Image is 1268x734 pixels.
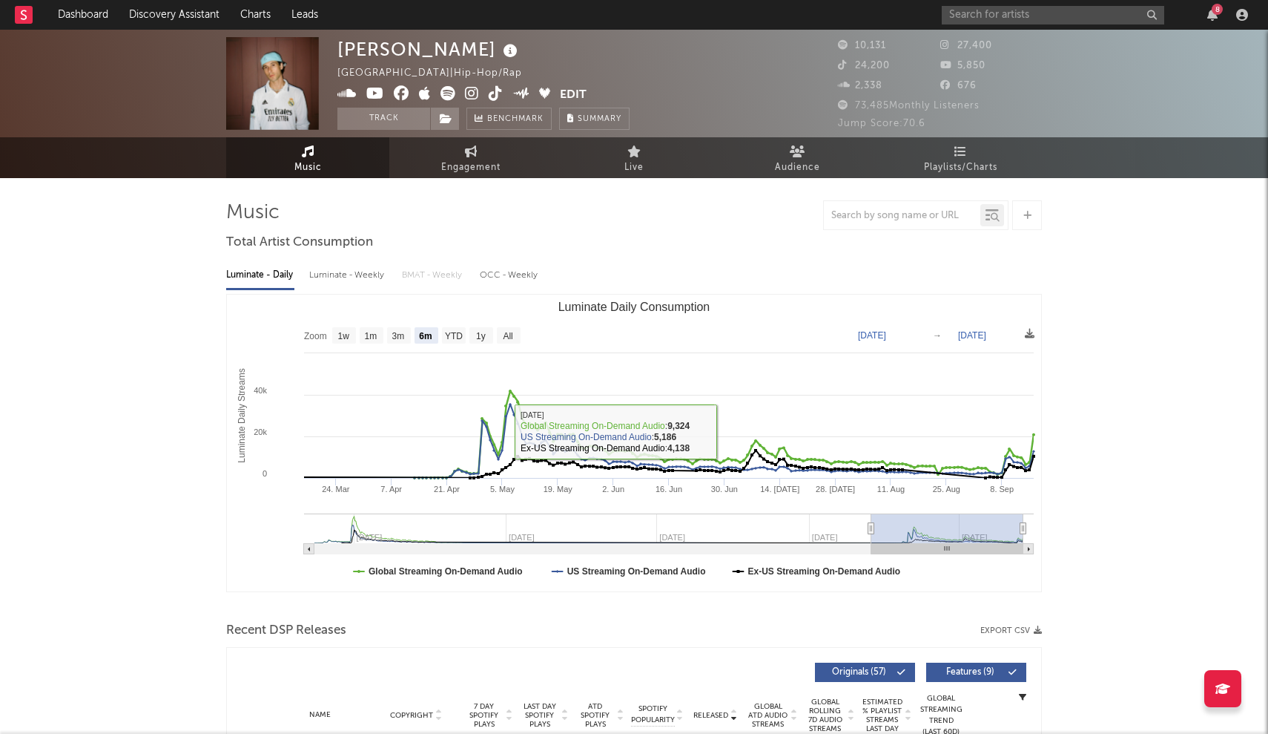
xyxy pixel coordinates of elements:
text: 7. Apr [380,485,402,494]
span: 5,850 [940,61,985,71]
div: 8 [1212,4,1223,15]
span: 10,131 [838,41,886,50]
span: Audience [775,159,820,177]
span: 24,200 [838,61,890,71]
span: Global Rolling 7D Audio Streams [805,698,845,733]
button: Export CSV [980,626,1042,635]
span: Features ( 9 ) [936,668,1004,677]
input: Search by song name or URL [824,210,980,222]
text: YTD [445,331,463,341]
text: [DATE] [958,330,986,341]
span: Recent DSP Releases [226,622,346,640]
span: Live [624,159,644,177]
span: Music [294,159,322,177]
text: 1y [476,331,486,341]
text: All [503,331,512,341]
span: Last Day Spotify Plays [520,702,559,729]
text: 24. Mar [322,485,350,494]
div: Name [271,710,369,721]
text: 30. Jun [711,485,738,494]
button: 8 [1207,9,1218,21]
span: Global ATD Audio Streams [747,702,788,729]
span: 2,338 [838,81,882,91]
span: Estimated % Playlist Streams Last Day [862,698,902,733]
a: Live [552,137,716,178]
text: 1m [365,331,377,341]
a: Audience [716,137,879,178]
text: 3m [392,331,405,341]
span: Released [693,711,728,720]
text: 0 [262,469,267,478]
text: 28. [DATE] [816,485,855,494]
text: Zoom [304,331,327,341]
text: 6m [419,331,432,341]
text: 8. Sep [990,485,1014,494]
text: 16. Jun [656,485,682,494]
button: Features(9) [926,663,1026,682]
span: Total Artist Consumption [226,234,373,252]
text: US Streaming On-Demand Audio [567,566,706,577]
div: Luminate - Weekly [309,263,387,288]
a: Benchmark [466,108,552,130]
text: 21. Apr [434,485,460,494]
span: Engagement [441,159,501,177]
text: Global Streaming On-Demand Audio [369,566,523,577]
input: Search for artists [942,6,1164,24]
text: 20k [254,427,267,436]
div: [GEOGRAPHIC_DATA] | Hip-Hop/Rap [337,65,539,82]
text: Luminate Daily Streams [237,368,247,462]
div: [PERSON_NAME] [337,37,521,62]
text: 19. May [544,485,573,494]
span: Jump Score: 70.6 [838,119,925,128]
text: Ex-US Streaming On-Demand Audio [748,566,901,577]
span: Spotify Popularity [631,704,675,726]
span: ATD Spotify Plays [575,702,615,729]
svg: Luminate Daily Consumption [227,295,1041,592]
span: 7 Day Spotify Plays [464,702,503,729]
a: Playlists/Charts [879,137,1042,178]
text: 2. Jun [602,485,624,494]
span: Originals ( 57 ) [825,668,893,677]
span: Benchmark [487,111,544,128]
text: 5. May [490,485,515,494]
text: 11. Aug [877,485,905,494]
span: 676 [940,81,977,91]
text: 40k [254,386,267,395]
text: Luminate Daily Consumption [558,301,710,313]
text: [DATE] [858,330,886,341]
span: Copyright [390,711,433,720]
div: Luminate - Daily [226,263,294,288]
span: 73,485 Monthly Listeners [838,101,980,111]
button: Edit [560,86,587,105]
button: Originals(57) [815,663,915,682]
button: Track [337,108,430,130]
span: 27,400 [940,41,992,50]
button: Summary [559,108,630,130]
a: Engagement [389,137,552,178]
text: 25. Aug [933,485,960,494]
text: → [933,330,942,341]
div: OCC - Weekly [480,263,539,288]
text: 14. [DATE] [760,485,799,494]
span: Playlists/Charts [924,159,997,177]
text: 1w [338,331,350,341]
span: Summary [578,115,621,123]
a: Music [226,137,389,178]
